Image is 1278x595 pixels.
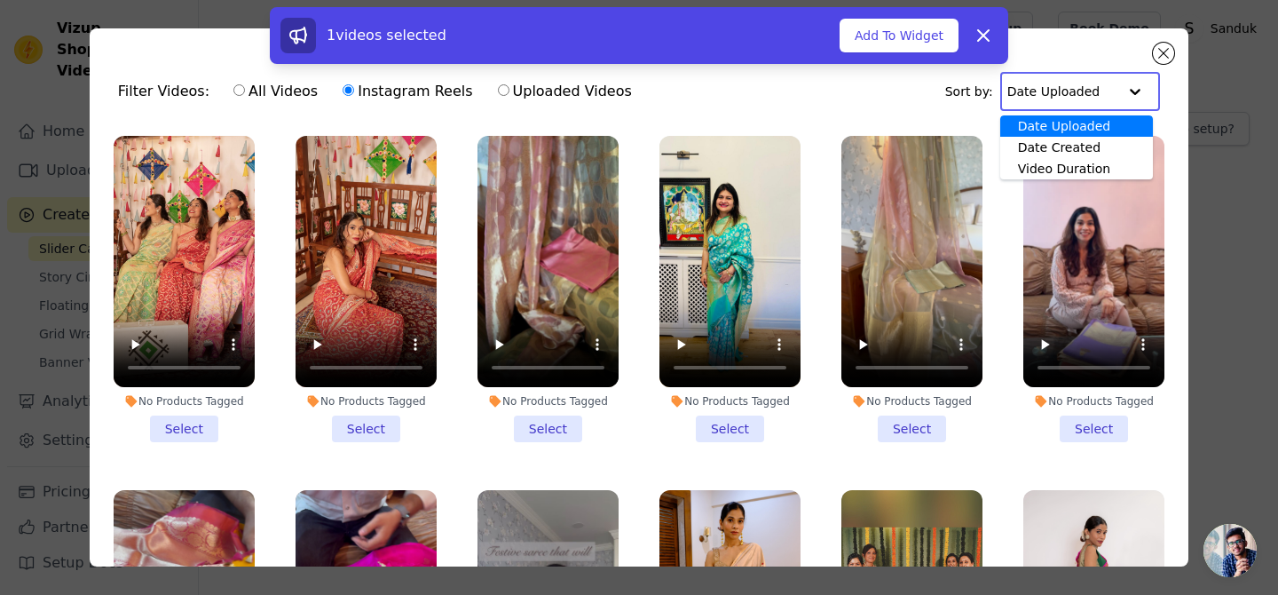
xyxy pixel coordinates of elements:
[841,394,982,409] div: No Products Tagged
[1000,115,1153,137] div: Date Uploaded
[840,19,958,52] button: Add To Widget
[296,394,437,409] div: No Products Tagged
[1000,137,1153,158] div: Date Created
[233,80,319,103] label: All Videos
[945,72,1161,111] div: Sort by:
[114,394,255,409] div: No Products Tagged
[342,80,473,103] label: Instagram Reels
[327,27,446,44] span: 1 videos selected
[118,71,642,112] div: Filter Videos:
[477,394,619,409] div: No Products Tagged
[1000,158,1153,179] div: Video Duration
[1023,394,1164,409] div: No Products Tagged
[497,80,633,103] label: Uploaded Videos
[659,394,801,409] div: No Products Tagged
[1203,524,1257,577] div: Open chat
